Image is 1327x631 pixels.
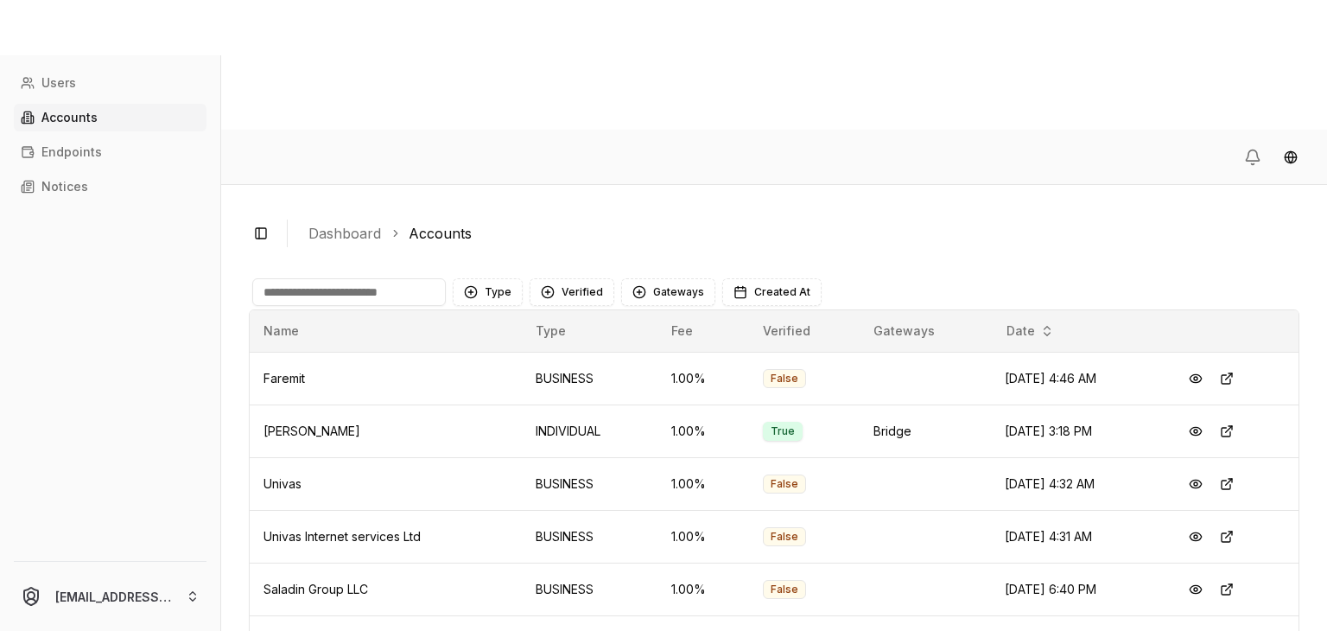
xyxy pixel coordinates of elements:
[41,181,88,193] p: Notices
[55,588,172,606] p: [EMAIL_ADDRESS][DOMAIN_NAME]
[14,173,206,201] a: Notices
[1000,317,1061,345] button: Date
[722,278,822,306] button: Created At
[7,569,213,624] button: [EMAIL_ADDRESS][DOMAIN_NAME]
[530,278,614,306] button: Verified
[1005,476,1095,491] span: [DATE] 4:32 AM
[409,223,472,244] a: Accounts
[671,529,706,544] span: 1.00 %
[1005,424,1092,438] span: [DATE] 3:18 PM
[1005,582,1096,596] span: [DATE] 6:40 PM
[621,278,715,306] button: Gateways
[657,310,749,352] th: Fee
[671,582,706,596] span: 1.00 %
[860,310,991,352] th: Gateways
[263,476,302,491] span: Univas
[754,285,810,299] span: Created At
[671,476,706,491] span: 1.00 %
[453,278,523,306] button: Type
[263,424,360,438] span: [PERSON_NAME]
[1005,529,1092,544] span: [DATE] 4:31 AM
[522,405,657,457] td: INDIVIDUAL
[308,223,381,244] a: Dashboard
[41,146,102,158] p: Endpoints
[522,457,657,510] td: BUSINESS
[749,310,860,352] th: Verified
[250,310,522,352] th: Name
[522,510,657,563] td: BUSINESS
[1005,371,1096,386] span: [DATE] 4:46 AM
[308,223,1286,244] nav: breadcrumb
[263,582,368,596] span: Saladin Group LLC
[522,563,657,615] td: BUSINESS
[14,138,206,166] a: Endpoints
[522,352,657,405] td: BUSINESS
[873,424,911,438] span: Bridge
[263,371,305,386] span: Faremit
[263,529,421,544] span: Univas Internet services Ltd
[671,424,706,438] span: 1.00 %
[522,310,657,352] th: Type
[671,371,706,386] span: 1.00 %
